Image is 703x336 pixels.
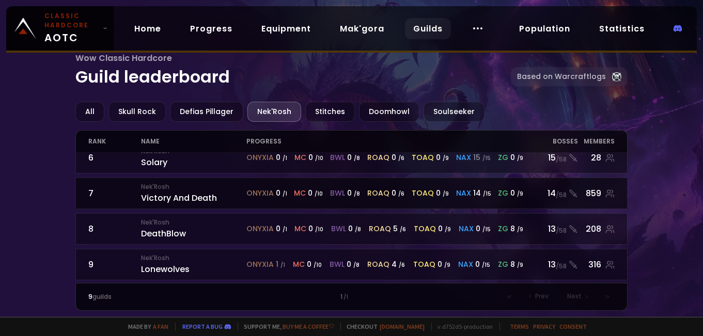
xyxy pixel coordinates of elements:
[308,152,323,163] div: 0
[44,11,99,45] span: AOTC
[476,223,491,234] div: 0
[456,152,471,163] span: nax
[511,18,579,39] a: Population
[170,102,243,122] div: Defias Pillager
[75,102,104,122] div: All
[126,18,169,39] a: Home
[578,222,615,235] div: 208
[536,258,578,271] div: 13
[473,152,491,163] div: 15
[75,52,511,89] h1: Guild leaderboard
[88,292,92,301] span: 9
[44,11,99,30] small: Classic Hardcore
[294,188,306,199] span: mc
[534,323,556,330] a: Privacy
[444,261,450,269] small: / 9
[276,259,285,270] div: 1
[141,253,246,263] small: Nek'Rosh
[276,188,287,199] div: 0
[88,258,141,271] div: 9
[405,18,451,39] a: Guilds
[436,152,449,163] div: 0
[482,226,491,233] small: / 15
[578,131,615,152] div: members
[578,187,615,200] div: 859
[398,154,404,162] small: / 6
[556,226,567,235] small: / 58
[535,292,549,301] span: Prev
[330,259,345,270] span: bwl
[380,323,425,330] a: [DOMAIN_NAME]
[314,261,322,269] small: / 10
[536,222,578,235] div: 13
[238,323,334,330] span: Support me,
[482,261,490,269] small: / 15
[294,152,306,163] span: mc
[556,262,567,271] small: / 58
[88,151,141,164] div: 6
[392,152,404,163] div: 0
[578,151,615,164] div: 28
[355,226,361,233] small: / 8
[141,131,246,152] div: name
[331,152,346,163] span: bwl
[367,152,389,163] span: roaq
[510,152,523,163] div: 0
[353,261,360,269] small: / 8
[315,226,323,233] small: / 10
[443,190,449,198] small: / 9
[340,323,425,330] span: Checkout
[400,226,406,233] small: / 6
[517,190,523,198] small: / 9
[556,155,567,164] small: / 58
[183,323,223,330] a: Report a bug
[347,259,360,270] div: 0
[308,188,323,199] div: 0
[308,223,323,234] div: 0
[510,259,523,270] div: 8
[283,154,287,162] small: / 1
[331,223,346,234] span: bwl
[88,222,141,235] div: 8
[330,188,345,199] span: bwl
[6,6,114,51] a: Classic HardcoreAOTC
[536,151,578,164] div: 15
[392,259,405,270] div: 4
[315,154,323,162] small: / 10
[246,131,536,152] div: progress
[475,259,490,270] div: 0
[393,223,406,234] div: 5
[122,323,169,330] span: Made by
[246,152,274,163] span: onyxia
[556,190,567,200] small: / 58
[75,213,628,245] a: 8Nek'RoshDeathBlowonyxia 0 /1mc 0 /10bwl 0 /8roaq 5 /6toaq 0 /9nax 0 /15zg 8 /913/58208
[276,223,287,234] div: 0
[458,259,473,270] span: nax
[332,18,393,39] a: Mak'gora
[359,102,419,122] div: Doomhowl
[456,188,471,199] span: nax
[315,190,323,198] small: / 10
[182,18,241,39] a: Progress
[246,223,274,234] span: onyxia
[567,292,582,301] span: Next
[412,188,434,199] span: toaq
[412,152,434,163] span: toaq
[498,188,508,199] span: zg
[369,223,391,234] span: roaq
[283,226,287,233] small: / 1
[276,152,287,163] div: 0
[153,323,169,330] a: a fan
[354,154,361,162] small: / 8
[591,18,653,39] a: Statistics
[343,293,348,301] small: / 1
[348,152,361,163] div: 0
[88,131,141,152] div: rank
[483,190,491,198] small: / 15
[424,102,485,122] div: Soulseeker
[498,259,508,270] span: zg
[459,223,474,234] span: nax
[141,182,246,191] small: Nek'Rosh
[367,188,389,199] span: roaq
[88,292,220,301] div: guilds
